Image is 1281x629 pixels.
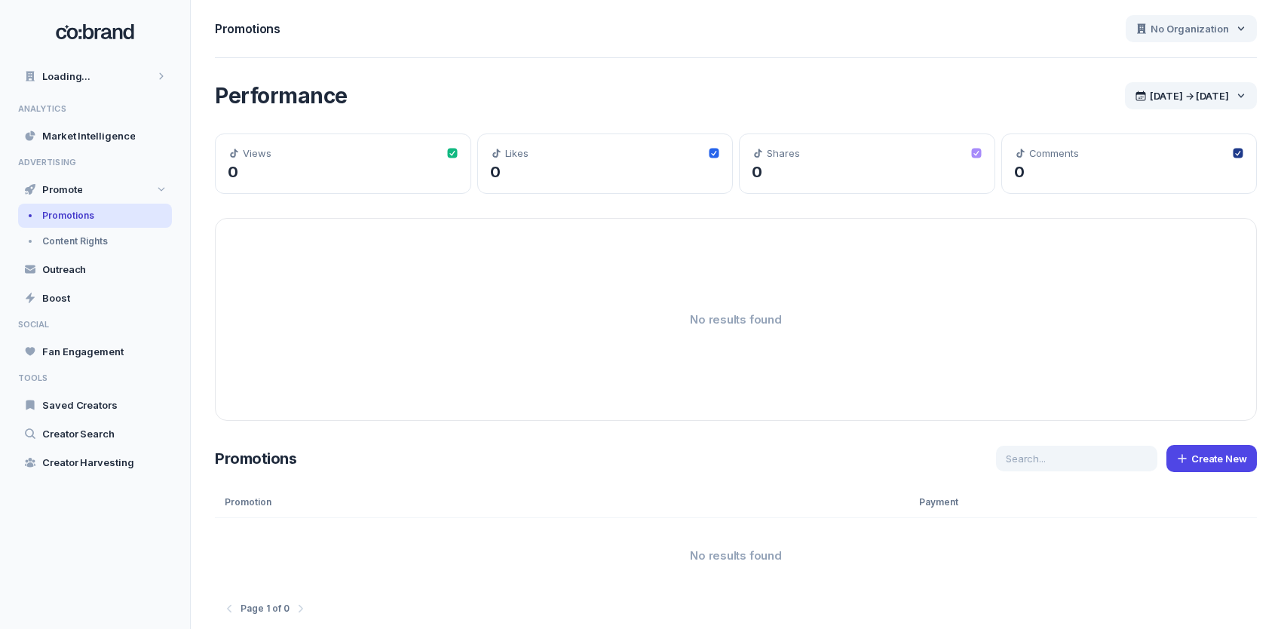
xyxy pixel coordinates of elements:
span: Performance [215,83,348,109]
span: Boost [42,291,70,305]
span: No results found [690,312,781,327]
span: Market Intelligence [42,129,135,143]
span: Promote [42,183,82,196]
span: SOCIAL [18,320,172,330]
input: Search... [996,446,1157,471]
span: Outreach [42,262,86,276]
span: Views [243,146,271,160]
span: Create New [1191,452,1247,465]
span: Promotions [215,450,296,468]
span: Likes [505,146,529,160]
span: Promotion [225,496,271,508]
div: Payment [909,487,1257,517]
a: Saved Creators [18,392,172,418]
span: ANALYTICS [18,104,172,114]
a: Creator Search [18,421,172,446]
span: 0 [752,163,762,181]
span: ADVERTISING [18,158,172,167]
button: Create New [1166,445,1257,472]
a: Market Intelligence [18,123,172,149]
span: 0 [490,163,501,181]
a: Content Rights [18,229,172,253]
span: Page 1 of 0 [241,603,290,615]
span: Payment [919,496,958,508]
span: 0 [228,163,238,181]
span: Saved Creators [42,398,118,412]
span: No Organization [1151,22,1229,35]
span: 0 [1014,163,1025,181]
a: Creator Harvesting [18,450,172,475]
span: Loading... [42,69,90,83]
span: TOOLS [18,373,172,383]
span: [DATE] → [DATE] [1150,89,1229,103]
a: Fan Engagement [18,339,172,364]
a: Promotions [18,204,172,228]
a: Outreach [18,256,172,282]
span: Comments [1029,146,1079,160]
span: Content Rights [42,235,108,247]
span: Shares [767,146,800,160]
a: Boost [18,285,172,311]
span: No results found [690,548,781,563]
span: Creator Search [42,427,115,440]
span: Fan Engagement [42,345,124,358]
span: Promotions [42,210,94,222]
div: Promotion [215,487,909,517]
span: Creator Harvesting [42,456,134,469]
